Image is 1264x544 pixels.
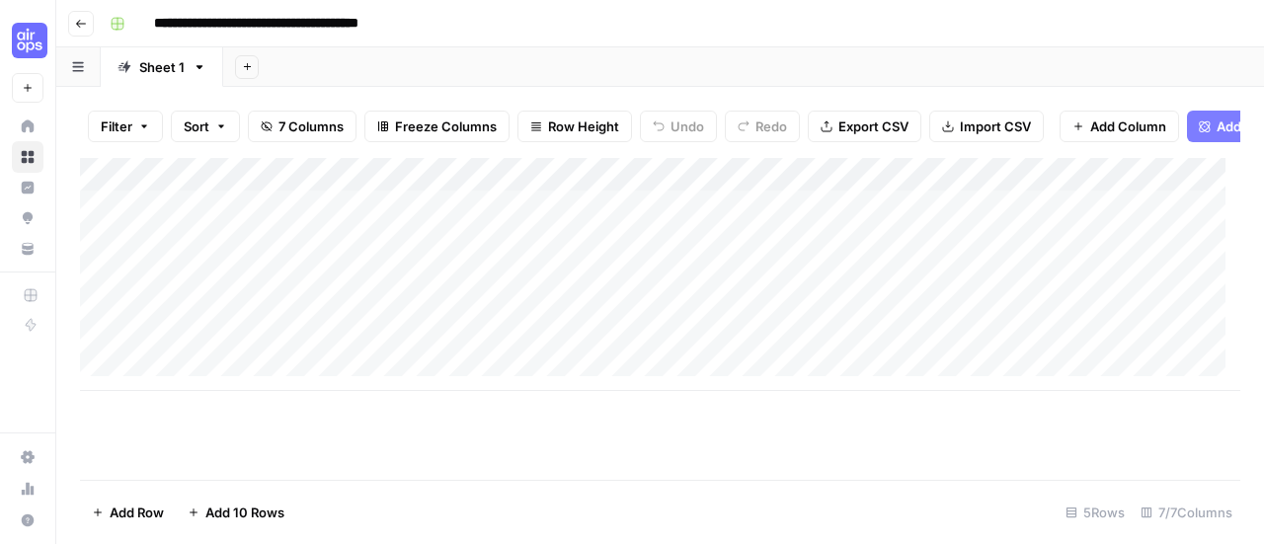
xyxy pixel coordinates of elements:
span: Redo [755,117,787,136]
span: Sort [184,117,209,136]
button: Workspace: September Cohort [12,16,43,65]
div: 5 Rows [1058,497,1133,528]
button: Add Row [80,497,176,528]
div: Sheet 1 [139,57,185,77]
button: Help + Support [12,505,43,536]
span: Filter [101,117,132,136]
span: Export CSV [838,117,908,136]
span: Add Column [1090,117,1166,136]
span: Import CSV [960,117,1031,136]
button: Sort [171,111,240,142]
span: Add 10 Rows [205,503,284,522]
button: 7 Columns [248,111,356,142]
img: September Cohort Logo [12,23,47,58]
button: Redo [725,111,800,142]
a: Opportunities [12,202,43,234]
a: Sheet 1 [101,47,223,87]
span: 7 Columns [278,117,344,136]
a: Settings [12,441,43,473]
button: Add 10 Rows [176,497,296,528]
span: Freeze Columns [395,117,497,136]
div: 7/7 Columns [1133,497,1240,528]
button: Undo [640,111,717,142]
button: Filter [88,111,163,142]
a: Usage [12,473,43,505]
button: Freeze Columns [364,111,510,142]
button: Row Height [517,111,632,142]
a: Your Data [12,233,43,265]
button: Import CSV [929,111,1044,142]
a: Insights [12,172,43,203]
button: Add Column [1060,111,1179,142]
span: Row Height [548,117,619,136]
button: Export CSV [808,111,921,142]
a: Browse [12,141,43,173]
span: Add Row [110,503,164,522]
a: Home [12,111,43,142]
span: Undo [671,117,704,136]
